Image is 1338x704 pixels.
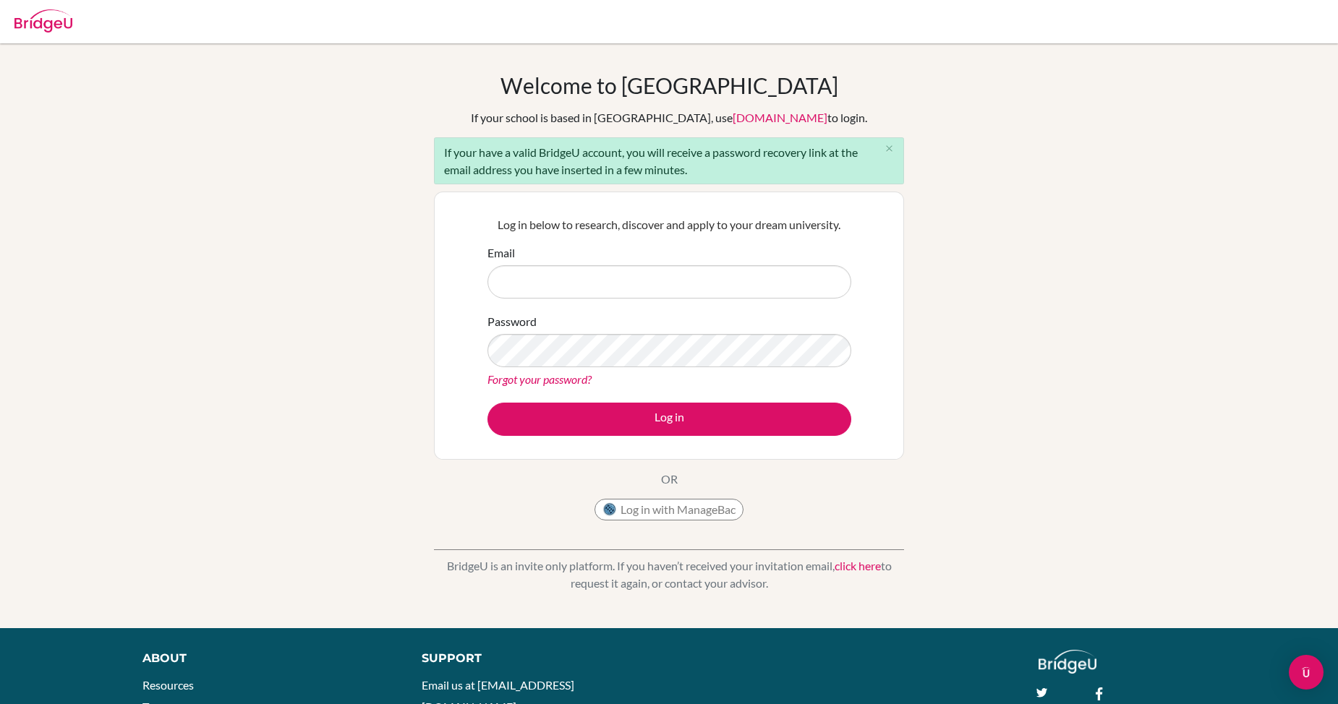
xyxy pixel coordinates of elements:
button: Close [874,138,903,160]
a: [DOMAIN_NAME] [733,111,827,124]
div: If your school is based in [GEOGRAPHIC_DATA], use to login. [471,109,867,126]
img: Bridge-U [14,9,72,33]
div: Support [422,650,652,667]
label: Password [487,313,537,330]
label: Email [487,244,515,262]
div: If your have a valid BridgeU account, you will receive a password recovery link at the email addr... [434,137,904,184]
p: BridgeU is an invite only platform. If you haven’t received your invitation email, to request it ... [434,557,904,592]
p: Log in below to research, discover and apply to your dream university. [487,216,851,233]
i: close [884,143,895,154]
h1: Welcome to [GEOGRAPHIC_DATA] [500,72,838,98]
button: Log in with ManageBac [595,499,743,520]
a: Forgot your password? [487,372,592,386]
button: Log in [487,403,851,436]
a: Resources [142,678,194,692]
div: About [142,650,390,667]
a: click here [835,559,881,572]
img: logo_white@2x-f4f0deed5e89b7ecb1c2cc34c3e3d731f90f0f143d5ea2071677605dd97b5244.png [1039,650,1097,674]
div: Open Intercom Messenger [1289,655,1324,690]
p: OR [661,471,678,488]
